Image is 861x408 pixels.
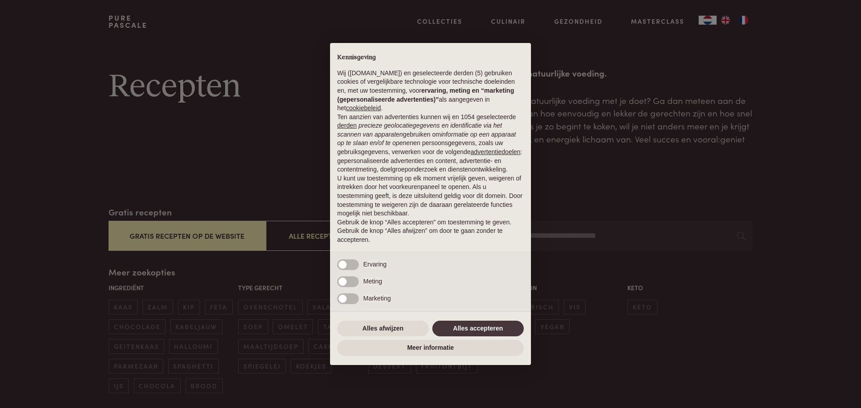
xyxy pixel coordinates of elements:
[337,121,357,130] button: derden
[432,321,524,337] button: Alles accepteren
[470,148,520,157] button: advertentiedoelen
[337,87,514,103] strong: ervaring, meting en “marketing (gepersonaliseerde advertenties)”
[337,340,524,356] button: Meer informatie
[363,278,382,285] span: Meting
[337,174,524,218] p: U kunt uw toestemming op elk moment vrijelijk geven, weigeren of intrekken door het voorkeurenpan...
[337,218,524,245] p: Gebruik de knop “Alles accepteren” om toestemming te geven. Gebruik de knop “Alles afwijzen” om d...
[337,122,502,138] em: precieze geolocatiegegevens en identificatie via het scannen van apparaten
[337,113,524,174] p: Ten aanzien van advertenties kunnen wij en 1054 geselecteerde gebruiken om en persoonsgegevens, z...
[337,131,516,147] em: informatie op een apparaat op te slaan en/of te openen
[363,295,391,302] span: Marketing
[337,69,524,113] p: Wij ([DOMAIN_NAME]) en geselecteerde derden (5) gebruiken cookies of vergelijkbare technologie vo...
[337,321,429,337] button: Alles afwijzen
[363,261,387,268] span: Ervaring
[346,104,381,112] a: cookiebeleid
[337,54,524,62] h2: Kennisgeving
